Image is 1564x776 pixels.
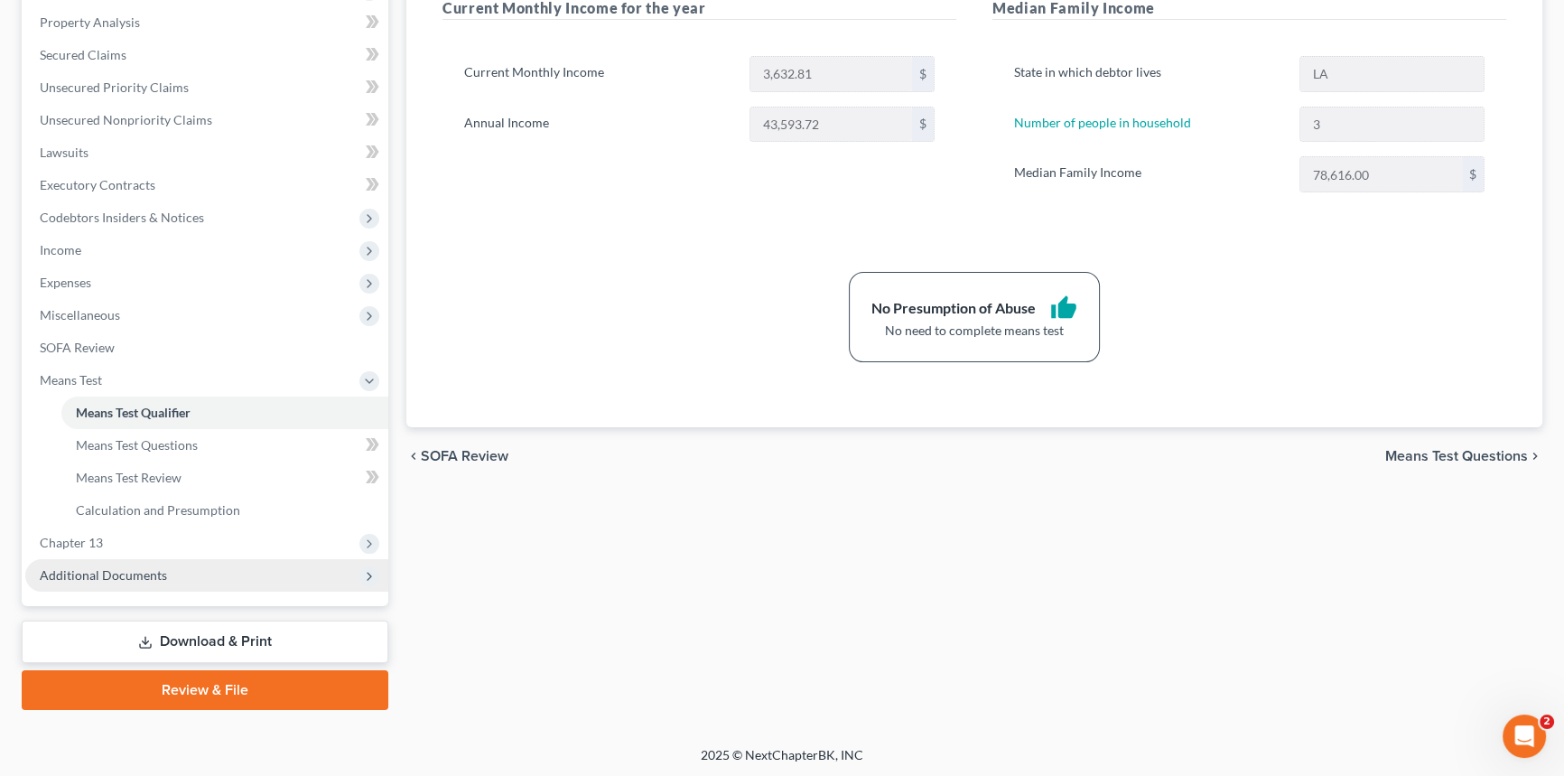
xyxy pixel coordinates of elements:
[750,108,912,142] input: 0.00
[40,145,88,160] span: Lawsuits
[40,567,167,583] span: Additional Documents
[22,621,388,663] a: Download & Print
[40,340,115,355] span: SOFA Review
[76,437,198,453] span: Means Test Questions
[76,405,191,420] span: Means Test Qualifier
[455,107,740,143] label: Annual Income
[40,177,155,192] span: Executory Contracts
[750,57,912,91] input: 0.00
[871,298,1036,319] div: No Presumption of Abuse
[61,494,388,527] a: Calculation and Presumption
[40,535,103,550] span: Chapter 13
[25,6,388,39] a: Property Analysis
[25,169,388,201] a: Executory Contracts
[76,470,182,485] span: Means Test Review
[1503,715,1546,758] iframe: Intercom live chat
[1005,56,1290,92] label: State in which debtor lives
[61,462,388,494] a: Means Test Review
[406,449,421,463] i: chevron_left
[40,275,91,290] span: Expenses
[455,56,740,92] label: Current Monthly Income
[1462,157,1484,192] div: $
[25,104,388,136] a: Unsecured Nonpriority Claims
[40,307,120,323] span: Miscellaneous
[61,397,388,429] a: Means Test Qualifier
[912,57,934,91] div: $
[25,71,388,104] a: Unsecured Priority Claims
[1300,108,1484,142] input: --
[22,670,388,710] a: Review & File
[1300,57,1484,91] input: State
[871,322,1077,340] div: No need to complete means test
[25,136,388,169] a: Lawsuits
[25,332,388,364] a: SOFA Review
[40,14,140,30] span: Property Analysis
[40,372,102,388] span: Means Test
[40,112,212,127] span: Unsecured Nonpriority Claims
[1005,156,1290,192] label: Median Family Income
[76,502,240,518] span: Calculation and Presumption
[912,108,934,142] div: $
[1385,449,1528,463] span: Means Test Questions
[61,429,388,462] a: Means Test Questions
[25,39,388,71] a: Secured Claims
[1050,295,1077,322] i: thumb_up
[1528,449,1542,463] i: chevron_right
[40,79,189,95] span: Unsecured Priority Claims
[1014,115,1191,130] a: Number of people in household
[421,449,508,463] span: SOFA Review
[406,449,508,463] button: chevron_left SOFA Review
[40,210,204,225] span: Codebtors Insiders & Notices
[1540,715,1554,729] span: 2
[1300,157,1462,192] input: 0.00
[1385,449,1542,463] button: Means Test Questions chevron_right
[40,242,81,257] span: Income
[40,47,126,62] span: Secured Claims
